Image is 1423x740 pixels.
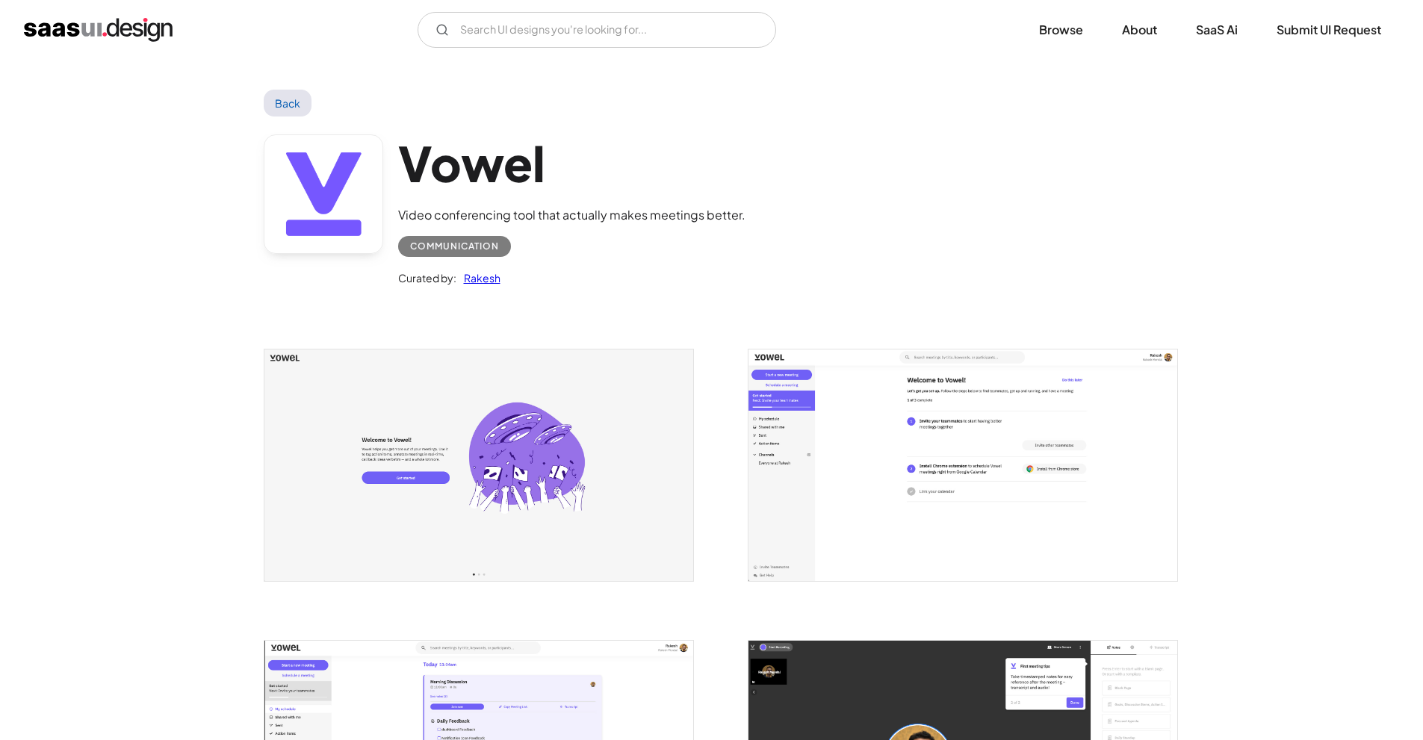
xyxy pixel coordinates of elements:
input: Search UI designs you're looking for... [418,12,776,48]
form: Email Form [418,12,776,48]
div: Curated by: [398,269,456,287]
a: Browse [1021,13,1101,46]
a: Submit UI Request [1259,13,1399,46]
a: Rakesh [456,269,500,287]
div: Communication [410,237,499,255]
a: open lightbox [264,349,693,580]
a: SaaS Ai [1178,13,1256,46]
div: Video conferencing tool that actually makes meetings better. [398,206,745,224]
a: home [24,18,173,42]
a: Back [264,90,312,116]
img: 60167332710fdffebb6a6cab_vowel-dashboard.jpg [748,349,1177,580]
a: About [1104,13,1175,46]
a: open lightbox [748,349,1177,580]
h1: Vowel [398,134,745,192]
img: 60167266b92849512065eafd_vowel-welcome.jpg [264,349,693,580]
